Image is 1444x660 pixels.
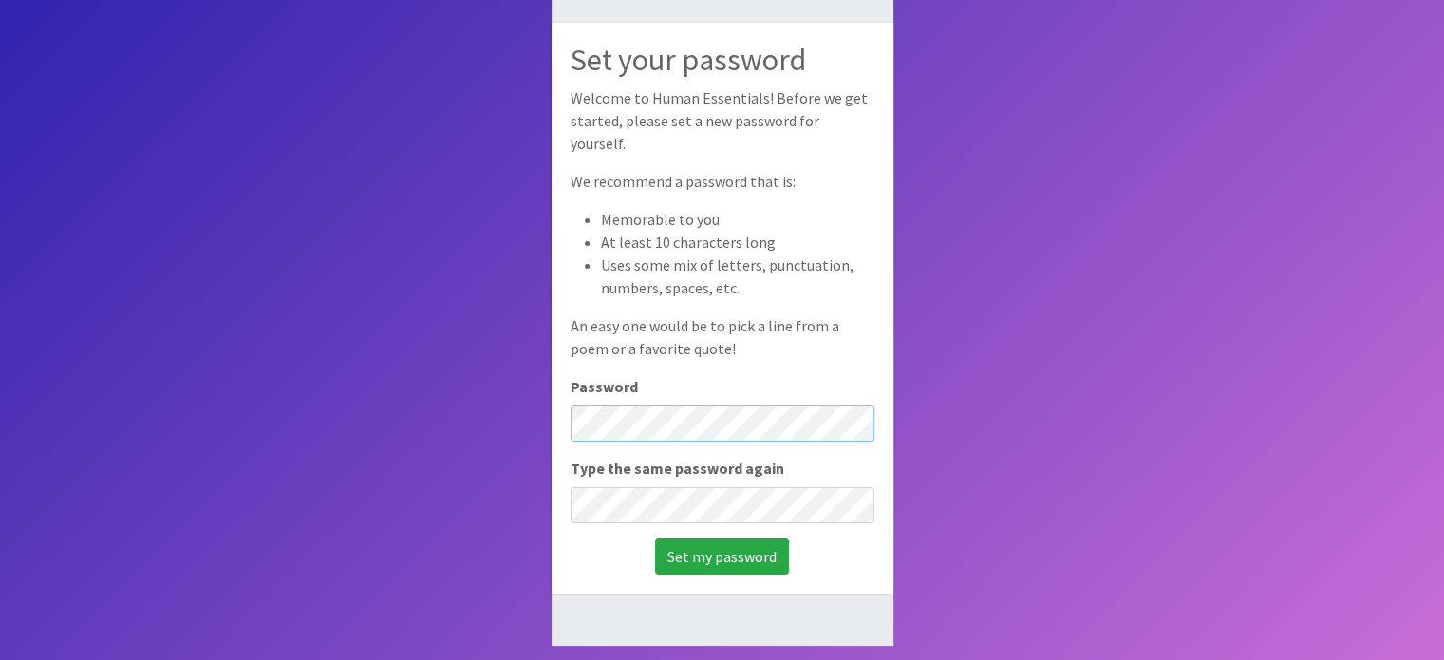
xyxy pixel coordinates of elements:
p: An easy one would be to pick a line from a poem or a favorite quote! [571,314,874,360]
label: Password [571,375,638,398]
li: Memorable to you [601,208,874,231]
label: Type the same password again [571,457,784,480]
li: At least 10 characters long [601,231,874,254]
li: Uses some mix of letters, punctuation, numbers, spaces, etc. [601,254,874,299]
h2: Set your password [571,42,874,78]
p: We recommend a password that is: [571,170,874,193]
input: Set my password [655,538,789,575]
p: Welcome to Human Essentials! Before we get started, please set a new password for yourself. [571,86,874,155]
